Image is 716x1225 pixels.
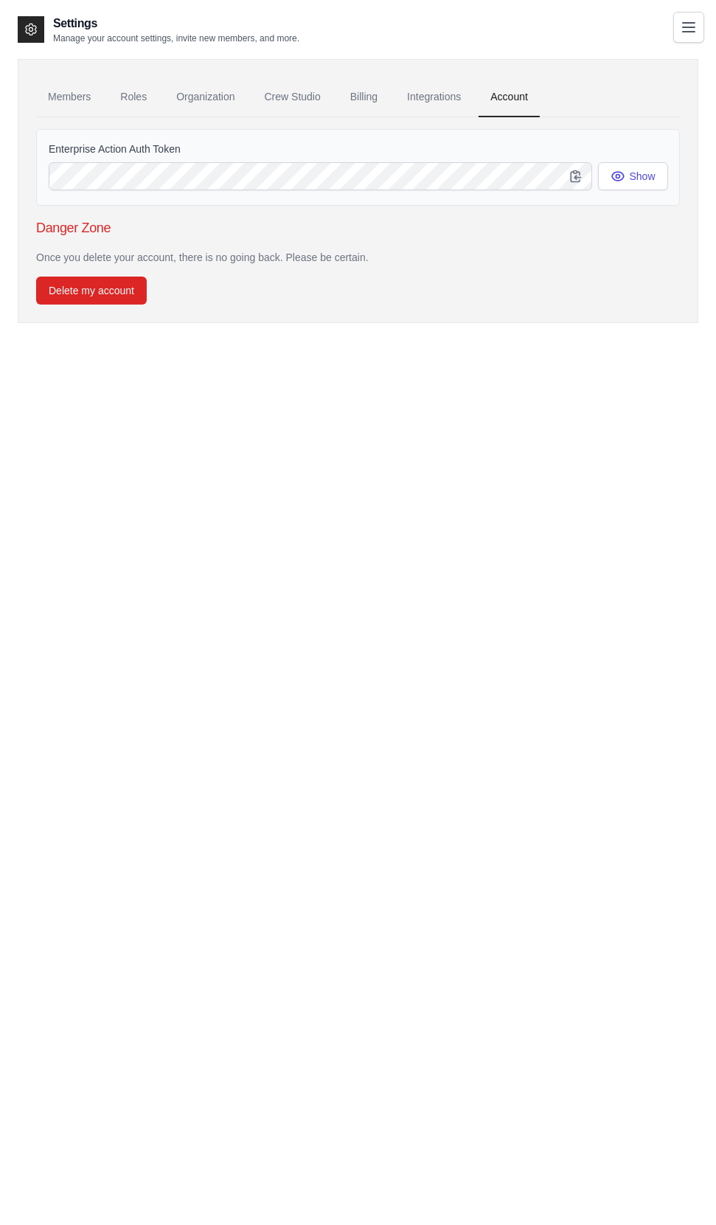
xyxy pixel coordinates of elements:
p: Once you delete your account, there is no going back. Please be certain. [36,250,680,265]
a: Billing [338,77,389,117]
a: Roles [108,77,159,117]
button: Toggle navigation [673,12,704,43]
a: Integrations [395,77,473,117]
button: Delete my account [36,277,147,305]
a: Crew Studio [253,77,333,117]
label: Enterprise Action Auth Token [49,142,667,156]
a: Organization [164,77,246,117]
p: Manage your account settings, invite new members, and more. [53,32,299,44]
iframe: Chat Widget [642,1154,716,1225]
h3: Danger Zone [36,218,680,238]
a: Account [479,77,540,117]
h2: Settings [53,15,299,32]
button: Show [598,162,668,190]
a: Members [36,77,102,117]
